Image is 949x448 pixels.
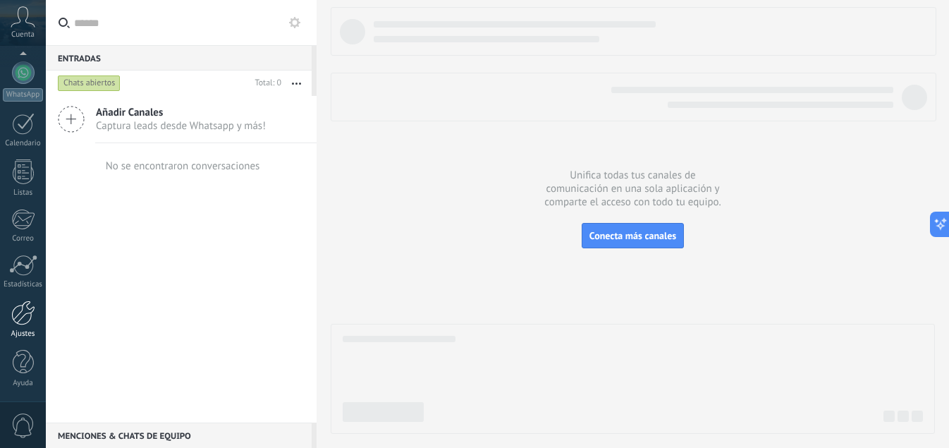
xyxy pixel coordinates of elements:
[250,76,281,90] div: Total: 0
[3,329,44,339] div: Ajustes
[589,229,676,242] span: Conecta más canales
[3,280,44,289] div: Estadísticas
[96,119,266,133] span: Captura leads desde Whatsapp y más!
[3,379,44,388] div: Ayuda
[3,234,44,243] div: Correo
[3,188,44,198] div: Listas
[46,45,312,71] div: Entradas
[582,223,684,248] button: Conecta más canales
[106,159,260,173] div: No se encontraron conversaciones
[3,139,44,148] div: Calendario
[11,30,35,40] span: Cuenta
[58,75,121,92] div: Chats abiertos
[281,71,312,96] button: Más
[46,423,312,448] div: Menciones & Chats de equipo
[96,106,266,119] span: Añadir Canales
[3,88,43,102] div: WhatsApp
